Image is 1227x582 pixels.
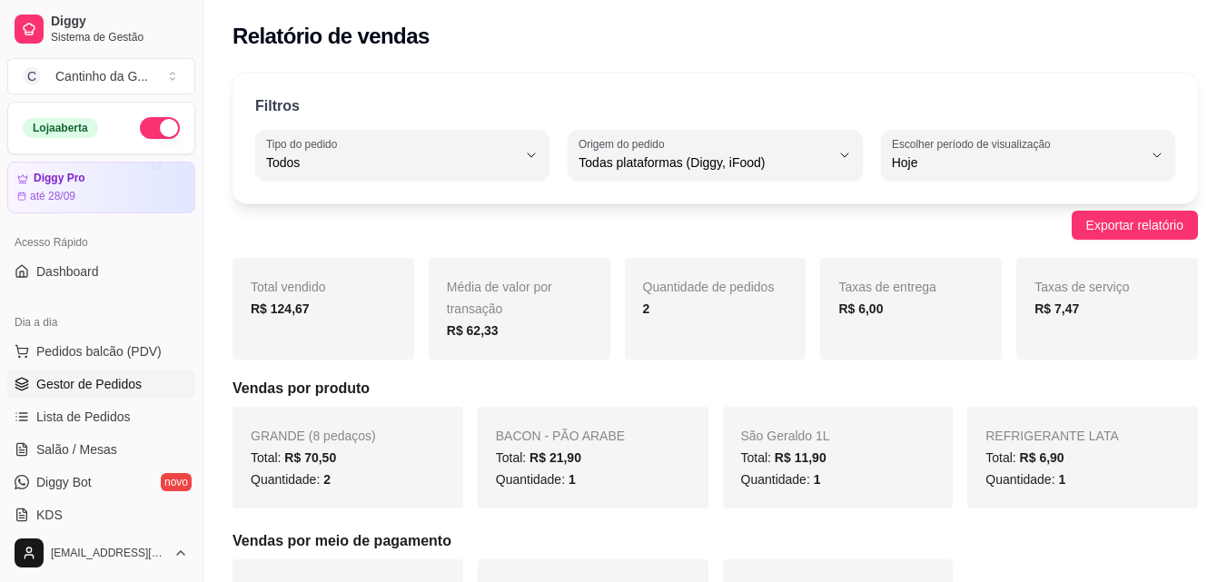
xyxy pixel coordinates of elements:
a: DiggySistema de Gestão [7,7,195,51]
span: REFRIGERANTE LATA [985,429,1119,443]
span: R$ 6,90 [1020,450,1064,465]
button: Escolher período de visualizaçãoHoje [881,130,1175,181]
button: Origem do pedidoTodas plataformas (Diggy, iFood) [568,130,862,181]
span: Taxas de serviço [1034,280,1129,294]
span: São Geraldo 1L [741,429,830,443]
h2: Relatório de vendas [233,22,430,51]
a: Diggy Proaté 28/09 [7,162,195,213]
a: Lista de Pedidos [7,402,195,431]
a: Diggy Botnovo [7,468,195,497]
span: Total: [251,450,336,465]
span: Total: [741,450,826,465]
span: Salão / Mesas [36,440,117,459]
span: KDS [36,506,63,524]
span: Gestor de Pedidos [36,375,142,393]
div: Cantinho da G ... [55,67,148,85]
h5: Vendas por produto [233,378,1198,400]
span: Quantidade de pedidos [643,280,775,294]
button: [EMAIL_ADDRESS][DOMAIN_NAME] [7,531,195,575]
span: Quantidade: [496,472,576,487]
span: Quantidade: [741,472,821,487]
strong: 2 [643,301,650,316]
label: Escolher período de visualização [892,136,1056,152]
strong: R$ 62,33 [447,323,499,338]
div: Dia a dia [7,308,195,337]
span: C [23,67,41,85]
a: Dashboard [7,257,195,286]
strong: R$ 6,00 [838,301,883,316]
span: Total: [496,450,581,465]
span: Quantidade: [251,472,331,487]
span: 1 [814,472,821,487]
span: Todos [266,153,517,172]
span: Exportar relatório [1086,215,1183,235]
span: Hoje [892,153,1143,172]
a: Gestor de Pedidos [7,370,195,399]
p: Filtros [255,95,300,117]
article: Diggy Pro [34,172,85,185]
div: Loja aberta [23,118,98,138]
span: Total: [985,450,1064,465]
button: Tipo do pedidoTodos [255,130,549,181]
label: Origem do pedido [579,136,670,152]
span: Sistema de Gestão [51,30,188,44]
span: 1 [569,472,576,487]
article: até 28/09 [30,189,75,203]
strong: R$ 7,47 [1034,301,1079,316]
span: [EMAIL_ADDRESS][DOMAIN_NAME] [51,546,166,560]
span: Diggy Bot [36,473,92,491]
span: R$ 21,90 [529,450,581,465]
span: Diggy [51,14,188,30]
span: Dashboard [36,262,99,281]
a: Salão / Mesas [7,435,195,464]
span: 1 [1058,472,1065,487]
span: Total vendido [251,280,326,294]
span: Média de valor por transação [447,280,552,316]
span: Todas plataformas (Diggy, iFood) [579,153,829,172]
h5: Vendas por meio de pagamento [233,530,1198,552]
a: KDS [7,500,195,529]
button: Exportar relatório [1072,211,1198,240]
button: Select a team [7,58,195,94]
span: GRANDE (8 pedaços) [251,429,376,443]
span: 2 [323,472,331,487]
button: Alterar Status [140,117,180,139]
span: Lista de Pedidos [36,408,131,426]
div: Acesso Rápido [7,228,195,257]
span: Pedidos balcão (PDV) [36,342,162,360]
span: R$ 11,90 [775,450,826,465]
button: Pedidos balcão (PDV) [7,337,195,366]
span: Quantidade: [985,472,1065,487]
span: BACON - PÃO ARABE [496,429,625,443]
span: Taxas de entrega [838,280,935,294]
strong: R$ 124,67 [251,301,310,316]
label: Tipo do pedido [266,136,343,152]
span: R$ 70,50 [284,450,336,465]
